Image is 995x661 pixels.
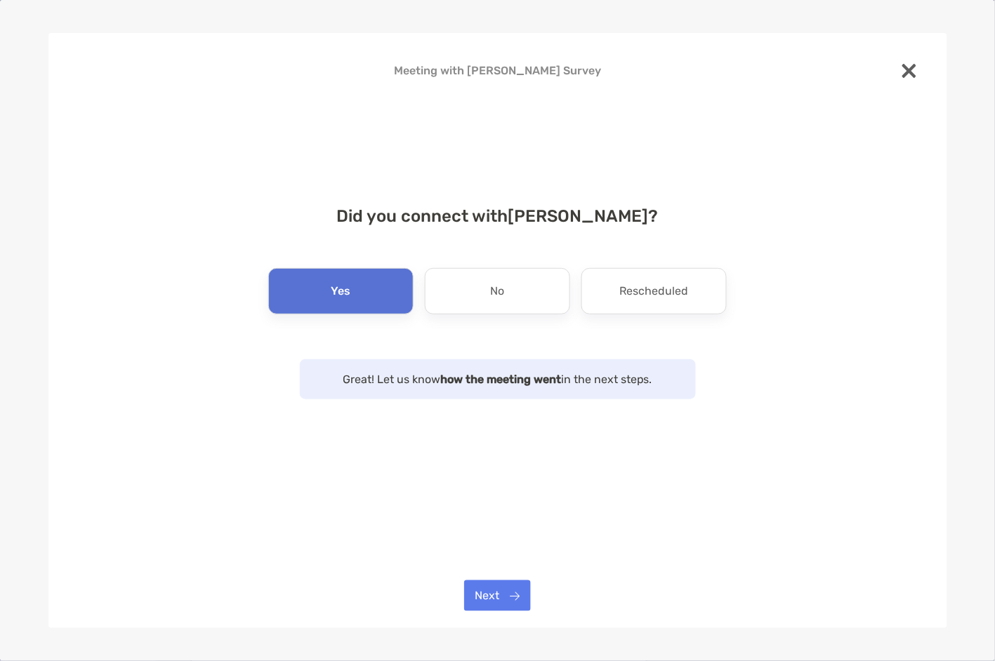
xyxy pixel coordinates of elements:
h4: Meeting with [PERSON_NAME] Survey [71,64,925,77]
button: Next [464,580,531,611]
strong: how the meeting went [440,373,561,386]
p: Yes [331,280,350,302]
p: No [490,280,504,302]
p: Great! Let us know in the next steps. [314,370,682,388]
img: close modal [902,64,916,78]
h4: Did you connect with [PERSON_NAME] ? [71,206,925,226]
p: Rescheduled [620,280,689,302]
